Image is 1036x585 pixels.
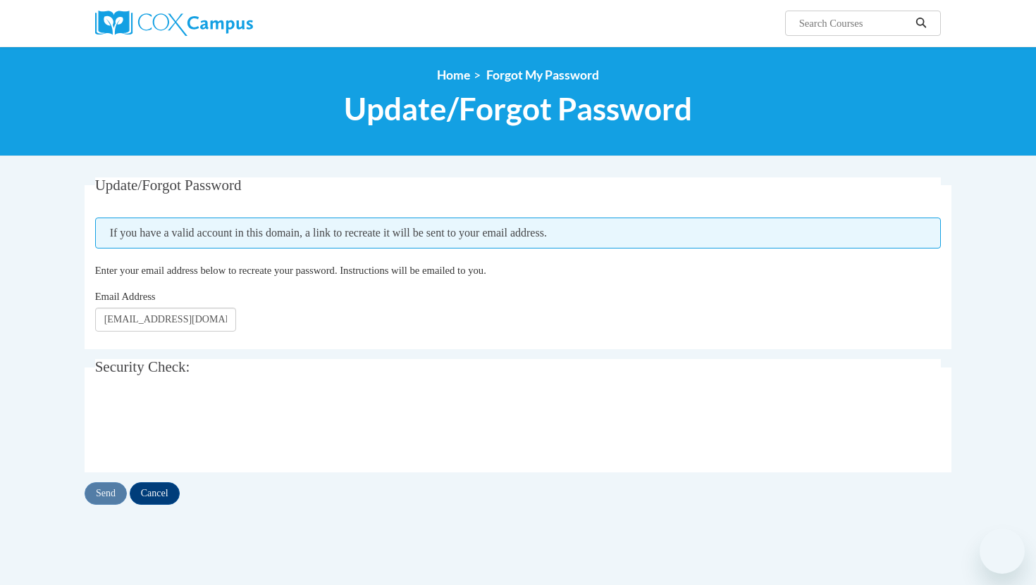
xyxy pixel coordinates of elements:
[95,291,156,302] span: Email Address
[95,308,236,332] input: Email
[95,177,242,194] span: Update/Forgot Password
[344,90,692,127] span: Update/Forgot Password
[911,15,932,32] button: Search
[437,68,470,82] a: Home
[95,400,309,455] iframe: reCAPTCHA
[95,265,486,276] span: Enter your email address below to recreate your password. Instructions will be emailed to you.
[486,68,599,82] span: Forgot My Password
[980,529,1025,574] iframe: Button to launch messaging window
[798,15,911,32] input: Search Courses
[95,218,942,249] span: If you have a valid account in this domain, a link to recreate it will be sent to your email addr...
[95,11,363,36] a: Cox Campus
[95,11,253,36] img: Cox Campus
[130,482,180,505] input: Cancel
[95,358,190,375] span: Security Check:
